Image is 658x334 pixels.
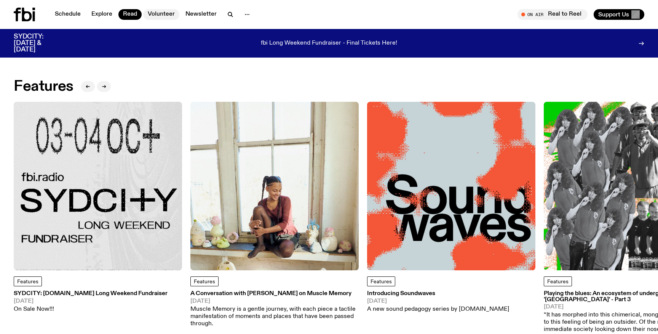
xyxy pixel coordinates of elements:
p: Muscle Memory is a gentle journey, with each piece a tactile manifestation of moments and places ... [190,306,359,328]
a: Volunteer [143,9,179,20]
h2: Features [14,80,73,93]
img: The text Sound waves, with one word stacked upon another, in black text on a bluish-gray backgrou... [367,102,535,270]
span: Features [17,279,38,284]
h3: Introducing Soundwaves [367,291,509,297]
a: Features [544,276,572,286]
a: Features [14,276,42,286]
a: SYDCITY: [DOMAIN_NAME] Long Weekend Fundraiser[DATE]On Sale Now!!! [14,291,168,313]
h3: SYDCITY: [DATE] & [DATE] [14,34,62,53]
a: A Conversation with [PERSON_NAME] on Muscle Memory[DATE]Muscle Memory is a gentle journey, with e... [190,291,359,328]
p: A new sound pedagogy series by [DOMAIN_NAME] [367,306,509,313]
p: On Sale Now!!! [14,306,168,313]
img: Black text on gray background. Reading top to bottom: 03-04 OCT. fbi.radio SYDCITY LONG WEEKEND F... [14,102,182,270]
button: On AirReal to Reel [517,9,588,20]
h3: A Conversation with [PERSON_NAME] on Muscle Memory [190,291,359,297]
span: [DATE] [190,299,359,304]
span: [DATE] [14,299,168,304]
p: fbi Long Weekend Fundraiser - Final Tickets Here! [261,40,397,47]
span: Support Us [598,11,629,18]
h3: SYDCITY: [DOMAIN_NAME] Long Weekend Fundraiser [14,291,168,297]
span: Features [547,279,569,284]
span: [DATE] [367,299,509,304]
a: Explore [87,9,117,20]
a: Features [190,276,219,286]
a: Schedule [50,9,85,20]
a: Introducing Soundwaves[DATE]A new sound pedagogy series by [DOMAIN_NAME] [367,291,509,313]
button: Support Us [594,9,644,20]
span: Features [194,279,215,284]
a: Features [367,276,395,286]
a: Read [118,9,142,20]
span: Features [371,279,392,284]
a: Newsletter [181,9,221,20]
